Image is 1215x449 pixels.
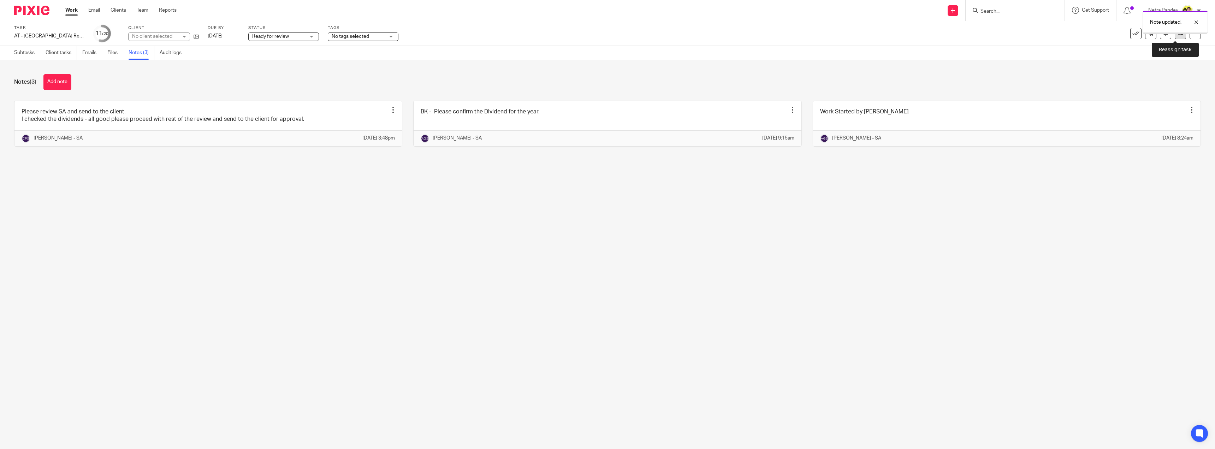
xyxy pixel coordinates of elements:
p: [DATE] 3:48pm [362,135,395,142]
label: Tags [328,25,398,31]
a: Clients [111,7,126,14]
a: Notes (3) [129,46,154,60]
p: [PERSON_NAME] - SA [832,135,881,142]
a: Work [65,7,78,14]
label: Client [128,25,199,31]
span: [DATE] [208,34,223,39]
img: svg%3E [22,134,30,143]
img: Pixie [14,6,49,15]
p: [PERSON_NAME] - SA [433,135,482,142]
a: Audit logs [160,46,187,60]
img: svg%3E [421,134,429,143]
div: AT - SA Return - PE 05-04-2025 [14,33,85,40]
a: Emails [82,46,102,60]
a: Team [137,7,148,14]
span: No tags selected [332,34,369,39]
p: Note updated. [1150,19,1181,26]
a: Email [88,7,100,14]
span: (3) [30,79,36,85]
label: Due by [208,25,239,31]
label: Task [14,25,85,31]
a: Subtasks [14,46,40,60]
p: [DATE] 8:24am [1161,135,1193,142]
a: Client tasks [46,46,77,60]
span: Ready for review [252,34,289,39]
button: Add note [43,74,71,90]
div: AT - [GEOGRAPHIC_DATA] Return - PE [DATE] [14,33,85,40]
small: /20 [102,32,108,36]
img: svg%3E [820,134,829,143]
p: [DATE] 9:15am [762,135,794,142]
div: 11 [96,29,108,37]
h1: Notes [14,78,36,86]
label: Status [248,25,319,31]
a: Reports [159,7,177,14]
div: No client selected [132,33,178,40]
p: [PERSON_NAME] - SA [34,135,83,142]
a: Files [107,46,123,60]
img: Netra-New-Starbridge-Yellow.jpg [1182,5,1193,16]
